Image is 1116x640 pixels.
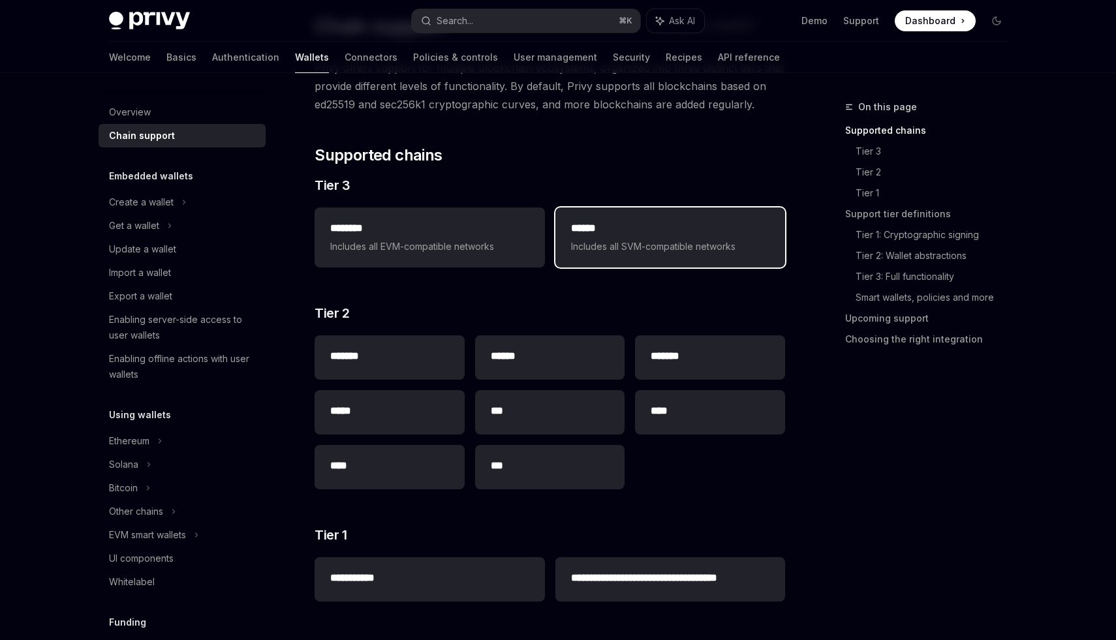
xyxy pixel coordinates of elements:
div: Enabling offline actions with user wallets [109,351,258,382]
a: Enabling server-side access to user wallets [99,308,266,347]
a: **** ***Includes all EVM-compatible networks [315,207,544,267]
a: Tier 2 [856,162,1017,183]
h5: Using wallets [109,407,171,423]
div: UI components [109,551,174,566]
a: Recipes [666,42,702,73]
div: Ethereum [109,433,149,449]
a: **** *Includes all SVM-compatible networks [555,207,785,267]
span: Includes all EVM-compatible networks [330,239,529,254]
div: Export a wallet [109,288,172,304]
span: On this page [858,99,917,115]
a: Supported chains [845,120,1017,141]
a: User management [514,42,597,73]
a: Connectors [345,42,397,73]
div: Overview [109,104,151,120]
div: Bitcoin [109,480,138,496]
a: Import a wallet [99,261,266,284]
img: dark logo [109,12,190,30]
span: Tier 1 [315,526,347,544]
div: Enabling server-side access to user wallets [109,312,258,343]
a: Support [843,14,879,27]
a: Tier 3 [856,141,1017,162]
div: Solana [109,457,138,472]
a: Chain support [99,124,266,147]
a: Choosing the right integration [845,329,1017,350]
button: Toggle dark mode [986,10,1007,31]
div: EVM smart wallets [109,527,186,543]
div: Whitelabel [109,574,155,590]
a: Update a wallet [99,237,266,261]
button: Ask AI [647,9,704,33]
a: Basics [166,42,196,73]
h5: Funding [109,615,146,630]
a: Overview [99,100,266,124]
a: Support tier definitions [845,204,1017,224]
a: API reference [718,42,780,73]
a: Tier 1: Cryptographic signing [856,224,1017,245]
span: ⌘ K [619,16,632,26]
div: Update a wallet [109,241,176,257]
a: Tier 1 [856,183,1017,204]
div: Other chains [109,504,163,519]
span: Supported chains [315,145,442,166]
h5: Embedded wallets [109,168,193,184]
a: Export a wallet [99,284,266,308]
span: Privy offers support for multiple blockchain ecosystems, organized into three distinct tiers that... [315,59,785,114]
a: UI components [99,547,266,570]
a: Security [613,42,650,73]
a: Upcoming support [845,308,1017,329]
a: Policies & controls [413,42,498,73]
span: Ask AI [669,14,695,27]
a: Dashboard [895,10,976,31]
a: Smart wallets, policies and more [856,287,1017,308]
span: Includes all SVM-compatible networks [571,239,769,254]
a: Authentication [212,42,279,73]
div: Get a wallet [109,218,159,234]
span: Tier 3 [315,176,350,194]
div: Import a wallet [109,265,171,281]
div: Chain support [109,128,175,144]
a: Demo [801,14,828,27]
a: Tier 2: Wallet abstractions [856,245,1017,266]
a: Welcome [109,42,151,73]
a: Tier 3: Full functionality [856,266,1017,287]
div: Search... [437,13,473,29]
button: Search...⌘K [412,9,640,33]
a: Whitelabel [99,570,266,594]
span: Dashboard [905,14,955,27]
span: Tier 2 [315,304,349,322]
a: Wallets [295,42,329,73]
div: Create a wallet [109,194,174,210]
a: Enabling offline actions with user wallets [99,347,266,386]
